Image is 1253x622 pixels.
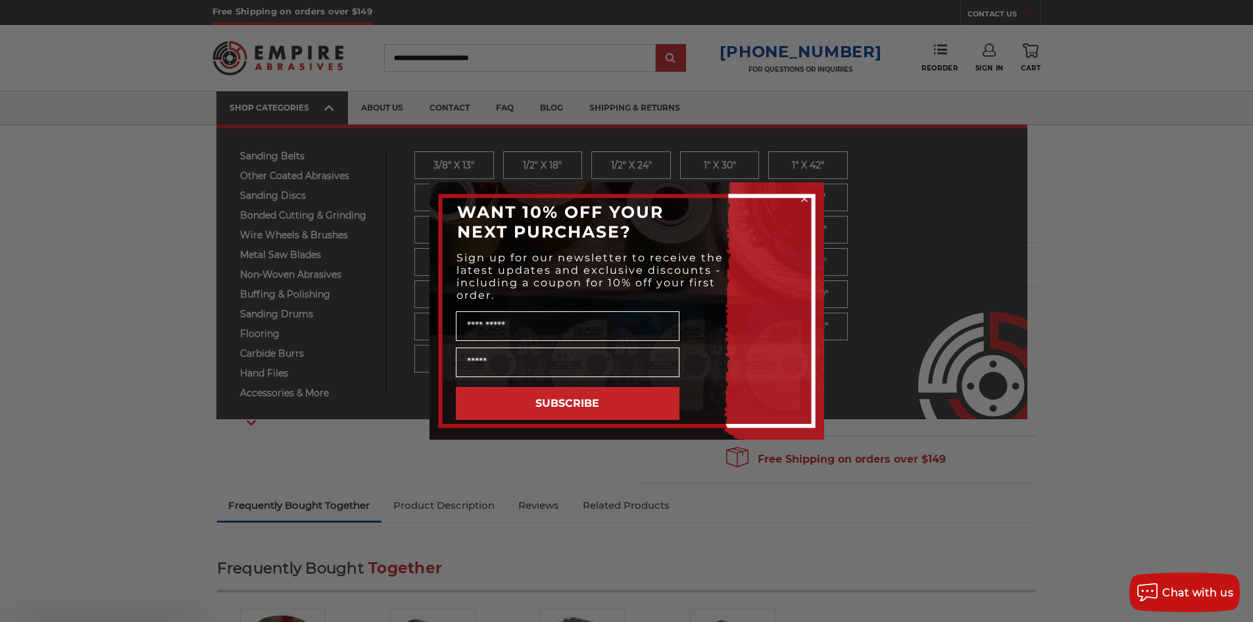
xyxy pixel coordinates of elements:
[456,348,679,377] input: Email
[457,202,664,242] span: WANT 10% OFF YOUR NEXT PURCHASE?
[456,251,724,301] span: Sign up for our newsletter to receive the latest updates and exclusive discounts - including a co...
[1162,586,1233,599] span: Chat with us
[456,387,679,420] button: SUBSCRIBE
[1129,573,1240,612] button: Chat with us
[798,192,811,205] button: Close dialog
